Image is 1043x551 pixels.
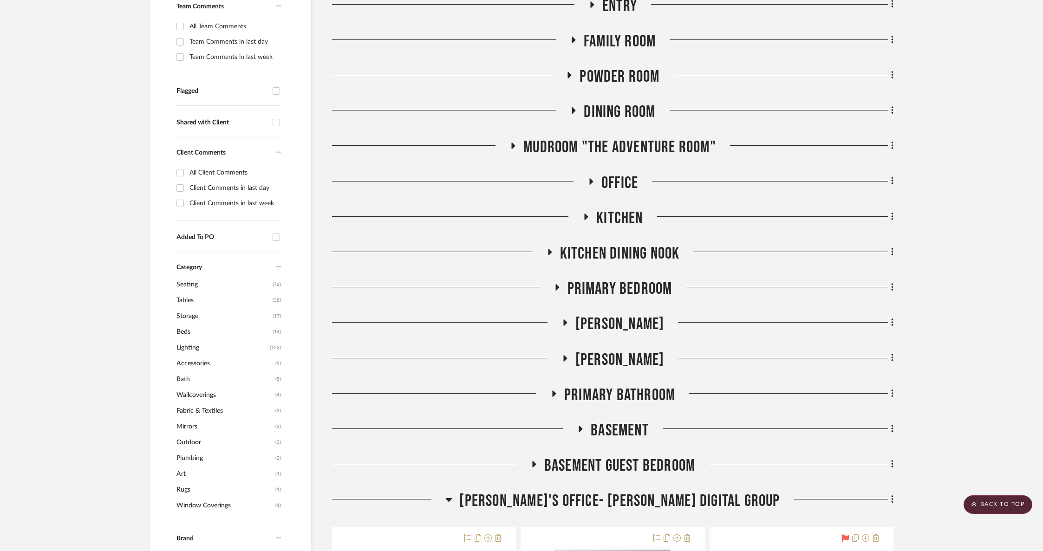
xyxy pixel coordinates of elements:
span: Team Comments [176,3,224,10]
span: [PERSON_NAME]'s Office- [PERSON_NAME] Digital Group [459,491,780,511]
span: Tables [176,292,270,308]
div: Team Comments in last week [189,50,279,65]
span: (2) [275,451,281,466]
span: Powder Room [580,67,659,87]
span: Brand [176,535,194,542]
span: Mirrors [176,419,273,434]
div: Client Comments in last week [189,196,279,211]
span: Family Room [584,32,656,52]
span: (153) [270,340,281,355]
span: Primary Bathroom [564,385,675,405]
span: Outdoor [176,434,273,450]
span: (1) [275,498,281,513]
div: All Client Comments [189,165,279,180]
div: Added To PO [176,233,268,241]
div: Team Comments in last day [189,34,279,49]
span: Beds [176,324,270,340]
span: Bath [176,371,273,387]
span: Fabric & Textiles [176,403,273,419]
span: Basement Guest Bedroom [544,456,695,476]
span: Office [601,173,638,193]
span: Plumbing [176,450,273,466]
span: Art [176,466,273,482]
span: Accessories [176,356,273,371]
span: (3) [275,435,281,450]
div: All Team Comments [189,19,279,34]
span: Primary Bedroom [567,279,672,299]
span: (1) [275,467,281,481]
span: Rugs [176,482,273,498]
span: [PERSON_NAME] [575,350,665,370]
span: Lighting [176,340,267,356]
span: (35) [273,293,281,308]
span: (5) [275,372,281,387]
span: Dining Room [584,102,655,122]
div: Shared with Client [176,119,268,127]
div: Flagged [176,87,268,95]
span: (4) [275,388,281,402]
div: Client Comments in last day [189,181,279,195]
span: (17) [273,309,281,324]
span: Mudroom "The Adventure Room" [523,137,716,157]
span: Storage [176,308,270,324]
span: Window Coverings [176,498,273,513]
span: (1) [275,482,281,497]
span: Category [176,264,202,272]
span: Basement [591,421,649,441]
span: Seating [176,277,270,292]
span: (9) [275,356,281,371]
span: (72) [273,277,281,292]
span: (14) [273,324,281,339]
span: Client Comments [176,149,226,156]
scroll-to-top-button: BACK TO TOP [964,495,1032,514]
span: Kitchen [596,208,643,228]
span: (3) [275,419,281,434]
span: [PERSON_NAME] [575,314,665,334]
span: Wallcoverings [176,387,273,403]
span: (3) [275,403,281,418]
span: Kitchen Dining Nook [560,244,680,264]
